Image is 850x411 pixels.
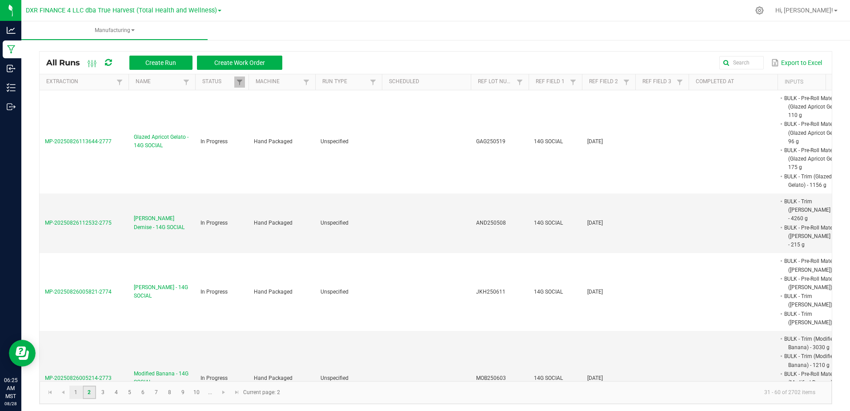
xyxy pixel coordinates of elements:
[181,77,192,88] a: Filter
[256,78,301,85] a: MachineSortable
[514,77,525,88] a: Filter
[9,340,36,367] iframe: Resource center
[69,386,82,399] a: Page 1
[45,375,112,381] span: MP-20250826005214-2773
[163,386,176,399] a: Page 8
[7,45,16,54] inline-svg: Manufacturing
[322,78,367,85] a: Run TypeSortable
[389,78,467,85] a: ScheduledSortable
[301,77,312,88] a: Filter
[110,386,123,399] a: Page 4
[7,83,16,92] inline-svg: Inventory
[46,55,289,70] div: All Runs
[60,389,67,396] span: Go to the previous page
[696,78,774,85] a: Completed AtSortable
[233,389,241,396] span: Go to the last page
[476,289,505,295] span: JKH250611
[21,21,208,40] a: Manufacturing
[321,220,349,226] span: Unspecified
[7,102,16,111] inline-svg: Outbound
[45,289,112,295] span: MP-20250826005821-2774
[145,59,176,66] span: Create Run
[769,55,824,70] button: Export to Excel
[536,78,567,85] a: Ref Field 1Sortable
[26,7,217,14] span: DXR FINANCE 4 LLC dba True Harvest (Total Health and Wellness)
[197,56,282,70] button: Create Work Order
[621,77,632,88] a: Filter
[4,400,17,407] p: 08/28
[321,289,349,295] span: Unspecified
[754,6,765,15] div: Manage settings
[83,386,96,399] a: Page 2
[134,214,190,231] span: [PERSON_NAME] Demise - 14G SOCIAL
[321,375,349,381] span: Unspecified
[7,26,16,35] inline-svg: Analytics
[230,386,243,399] a: Go to the last page
[4,376,17,400] p: 06:25 AM MST
[176,386,189,399] a: Page 9
[234,77,245,88] a: Filter
[719,56,764,69] input: Search
[200,138,228,145] span: In Progress
[200,220,228,226] span: In Progress
[204,386,217,399] a: Page 11
[587,375,603,381] span: [DATE]
[368,77,378,88] a: Filter
[134,370,190,387] span: Modified Banana - 14G SOCIAL
[150,386,163,399] a: Page 7
[200,289,228,295] span: In Progress
[568,77,578,88] a: Filter
[587,289,603,295] span: [DATE]
[46,78,114,85] a: ExtractionSortable
[674,77,685,88] a: Filter
[254,289,293,295] span: Hand Packaged
[587,138,603,145] span: [DATE]
[220,389,227,396] span: Go to the next page
[589,78,621,85] a: Ref Field 2Sortable
[123,386,136,399] a: Page 5
[7,64,16,73] inline-svg: Inbound
[285,385,822,400] kendo-pager-info: 31 - 60 of 2702 items
[534,220,563,226] span: 14G SOCIAL
[217,386,230,399] a: Go to the next page
[254,375,293,381] span: Hand Packaged
[47,389,54,396] span: Go to the first page
[476,220,506,226] span: AND250508
[321,138,349,145] span: Unspecified
[190,386,203,399] a: Page 10
[134,133,190,150] span: Glazed Apricot Gelato - 14G SOCIAL
[534,289,563,295] span: 14G SOCIAL
[45,138,112,145] span: MP-20250826113644-2777
[200,375,228,381] span: In Progress
[202,78,234,85] a: StatusSortable
[129,56,192,70] button: Create Run
[136,78,180,85] a: NameSortable
[96,386,109,399] a: Page 3
[587,220,603,226] span: [DATE]
[44,386,56,399] a: Go to the first page
[134,283,190,300] span: [PERSON_NAME] - 14G SOCIAL
[534,138,563,145] span: 14G SOCIAL
[534,375,563,381] span: 14G SOCIAL
[775,7,833,14] span: Hi, [PERSON_NAME]!
[476,138,505,145] span: GAG250519
[136,386,149,399] a: Page 6
[45,220,112,226] span: MP-20250826112532-2775
[476,375,506,381] span: MOB250603
[56,386,69,399] a: Go to the previous page
[254,138,293,145] span: Hand Packaged
[214,59,265,66] span: Create Work Order
[114,77,125,88] a: Filter
[478,78,514,85] a: Ref Lot NumberSortable
[254,220,293,226] span: Hand Packaged
[40,381,832,404] kendo-pager: Current page: 2
[642,78,674,85] a: Ref Field 3Sortable
[21,27,208,34] span: Manufacturing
